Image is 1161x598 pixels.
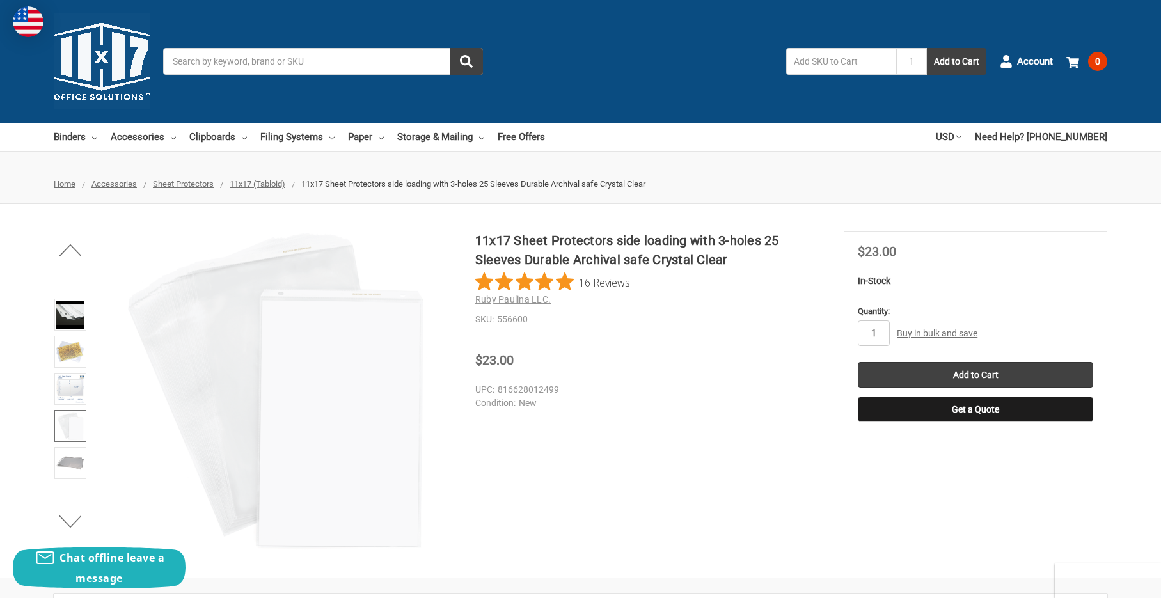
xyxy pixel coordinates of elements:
[858,244,896,259] span: $23.00
[54,13,150,109] img: 11x17.com
[475,383,494,397] dt: UPC:
[163,48,483,75] input: Search by keyword, brand or SKU
[54,179,75,189] a: Home
[348,123,384,151] a: Paper
[13,6,43,37] img: duty and tax information for United States
[475,383,817,397] dd: 816628012499
[975,123,1107,151] a: Need Help? [PHONE_NUMBER]
[475,352,514,368] span: $23.00
[475,397,817,410] dd: New
[936,123,961,151] a: USD
[230,179,285,189] a: 11x17 (Tabloid)
[260,123,335,151] a: Filing Systems
[927,48,986,75] button: Add to Cart
[56,449,84,477] img: 11x17 Sheet Protectors side loading with 3-holes 25 Sleeves Durable Archival safe Crystal Clear
[301,179,645,189] span: 11x17 Sheet Protectors side loading with 3-holes 25 Sleeves Durable Archival safe Crystal Clear
[858,397,1093,422] button: Get a Quote
[1000,45,1053,78] a: Account
[897,328,977,338] a: Buy in bulk and save
[153,179,214,189] a: Sheet Protectors
[475,397,516,410] dt: Condition:
[59,551,164,585] span: Chat offline leave a message
[51,508,90,534] button: Next
[475,313,494,326] dt: SKU:
[475,231,823,269] h1: 11x17 Sheet Protectors side loading with 3-holes 25 Sleeves Durable Archival safe Crystal Clear
[1088,52,1107,71] span: 0
[111,123,176,151] a: Accessories
[579,272,630,292] span: 16 Reviews
[786,48,896,75] input: Add SKU to Cart
[858,305,1093,318] label: Quantity:
[475,294,551,304] a: Ruby Paulina LLC.
[51,237,90,263] button: Previous
[1055,563,1161,598] iframe: Google Customer Reviews
[858,362,1093,388] input: Add to Cart
[116,231,436,551] img: 11x17 Sheet Protectors side loading with 3-holes 25 Sleeves Durable Archival safe Crystal Clear
[858,274,1093,288] p: In-Stock
[13,547,186,588] button: Chat offline leave a message
[56,412,84,440] img: 11x17 Sheet Protectors side loading with 3-holes 25 Sleeves Durable Archival safe Crystal Clear
[1066,45,1107,78] a: 0
[54,123,97,151] a: Binders
[397,123,484,151] a: Storage & Mailing
[498,123,545,151] a: Free Offers
[91,179,137,189] a: Accessories
[475,272,630,292] button: Rated 4.8 out of 5 stars from 16 reviews. Jump to reviews.
[1017,54,1053,69] span: Account
[56,375,84,403] img: 11x17 Sheet Protectors side loading with 3-holes 25 Sleeves Durable Archival safe Crystal Clear
[475,313,823,326] dd: 556600
[189,123,247,151] a: Clipboards
[56,301,84,329] img: 11x17 Sheet Protectors side loading with 3-holes 25 Sleeves Durable Archival safe Crystal Clear
[56,338,84,366] img: 11x17 Sheet Protector Poly with holes on 11" side 556600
